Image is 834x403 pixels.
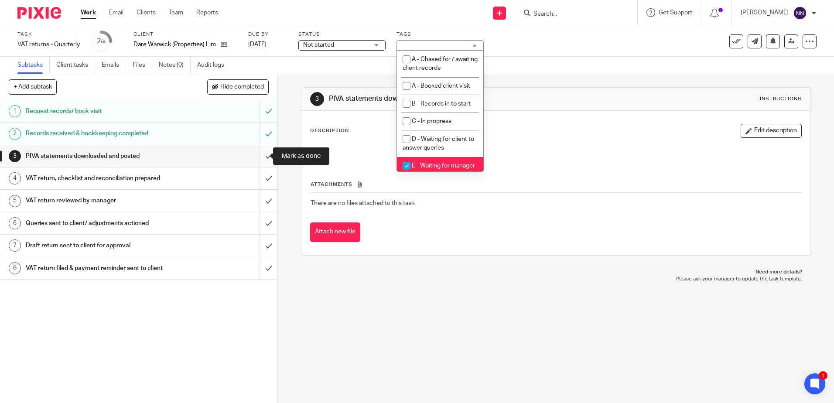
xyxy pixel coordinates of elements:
[26,127,176,140] h1: Records received & bookkeeping completed
[97,36,106,46] div: 2
[102,57,126,74] a: Emails
[248,41,267,48] span: [DATE]
[396,31,484,38] label: Tags
[310,276,802,283] p: Please ask your manager to update the task template.
[197,57,231,74] a: Audit logs
[207,79,269,94] button: Hide completed
[248,31,287,38] label: Due by
[403,163,475,178] span: E - Waiting for manager review/approval
[298,31,386,38] label: Status
[303,42,334,48] span: Not started
[311,200,416,206] span: There are no files attached to this task.
[412,118,451,124] span: C - In progress
[9,195,21,207] div: 5
[760,96,802,102] div: Instructions
[329,94,574,103] h1: PIVA statements downloaded and posted
[17,40,80,49] div: VAT returns - Quarterly
[26,150,176,163] h1: PIVA statements downloaded and posted
[109,8,123,17] a: Email
[533,10,611,18] input: Search
[741,124,802,138] button: Edit description
[403,136,474,151] span: D - Waiting for client to answer queries
[9,172,21,184] div: 4
[220,84,264,91] span: Hide completed
[17,57,50,74] a: Subtasks
[9,128,21,140] div: 2
[26,239,176,252] h1: Draft return sent to client for approval
[26,172,176,185] h1: VAT return, checklist and reconciliation prepared
[196,8,218,17] a: Reports
[133,57,152,74] a: Files
[81,8,96,17] a: Work
[17,31,80,38] label: Task
[310,127,349,134] p: Description
[133,40,216,49] p: Dare Warwick (Properties) Limited
[169,8,183,17] a: Team
[159,57,191,74] a: Notes (0)
[9,105,21,117] div: 1
[26,105,176,118] h1: Request records/ book visit
[741,8,789,17] p: [PERSON_NAME]
[9,239,21,252] div: 7
[311,182,352,187] span: Attachments
[9,150,21,162] div: 3
[26,262,176,275] h1: VAT return filed & payment reminder sent to client
[56,57,95,74] a: Client tasks
[310,269,802,276] p: Need more details?
[133,31,237,38] label: Client
[137,8,156,17] a: Clients
[659,10,692,16] span: Get Support
[793,6,807,20] img: svg%3E
[26,194,176,207] h1: VAT return reviewed by manager
[26,217,176,230] h1: Queries sent to client/ adjustments actioned
[310,222,360,242] button: Attach new file
[412,83,470,89] span: A - Booked client visit
[9,262,21,274] div: 8
[9,79,57,94] button: + Add subtask
[17,7,61,19] img: Pixie
[412,101,471,107] span: B - Records in to start
[101,39,106,44] small: /8
[819,371,827,380] div: 1
[9,217,21,229] div: 6
[403,56,478,72] span: A - Chased for / awaiting client records
[310,92,324,106] div: 3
